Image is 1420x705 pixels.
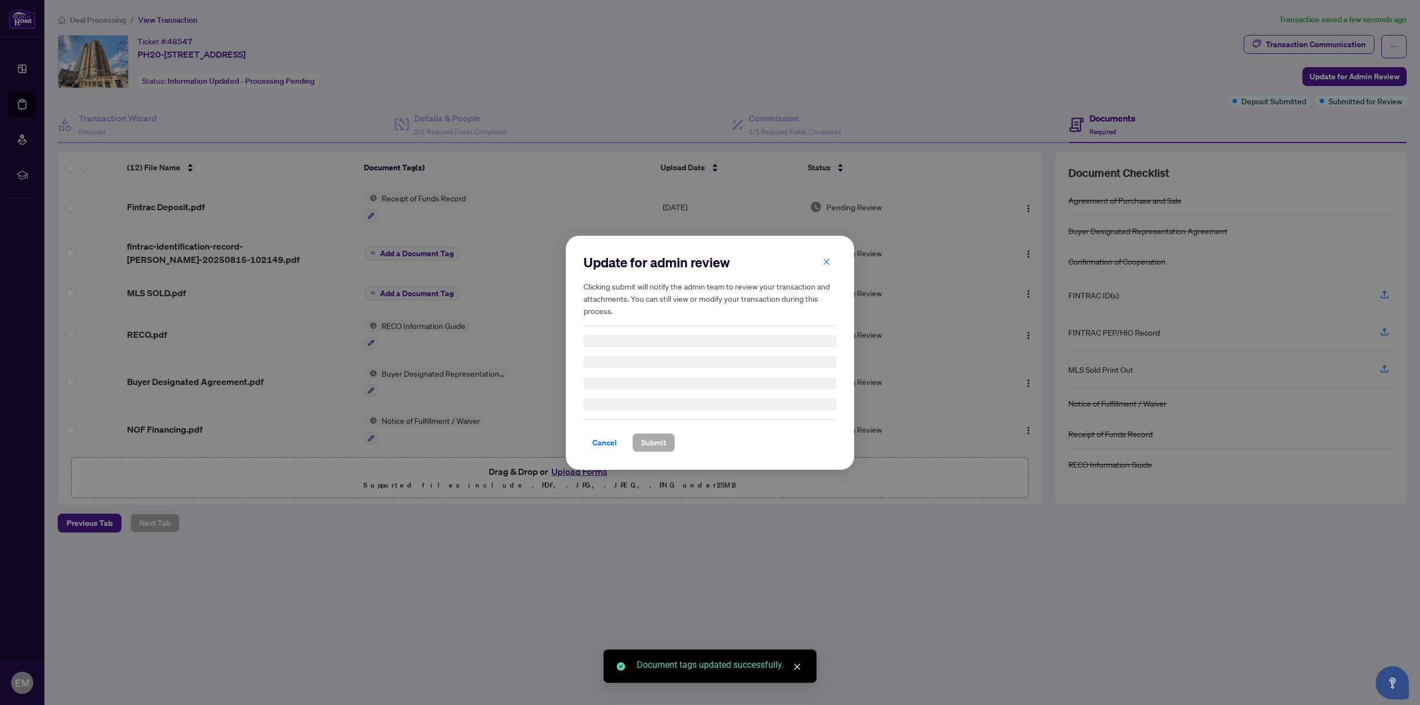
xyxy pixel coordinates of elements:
span: Cancel [592,434,617,452]
h5: Clicking submit will notify the admin team to review your transaction and attachments. You can st... [584,280,836,317]
button: Open asap [1376,666,1409,699]
a: Close [791,661,803,673]
span: check-circle [617,662,625,671]
h2: Update for admin review [584,253,836,271]
span: close [823,257,830,265]
button: Cancel [584,433,626,452]
button: Submit [632,433,675,452]
div: Document tags updated successfully. [637,658,803,672]
span: close [793,663,801,671]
